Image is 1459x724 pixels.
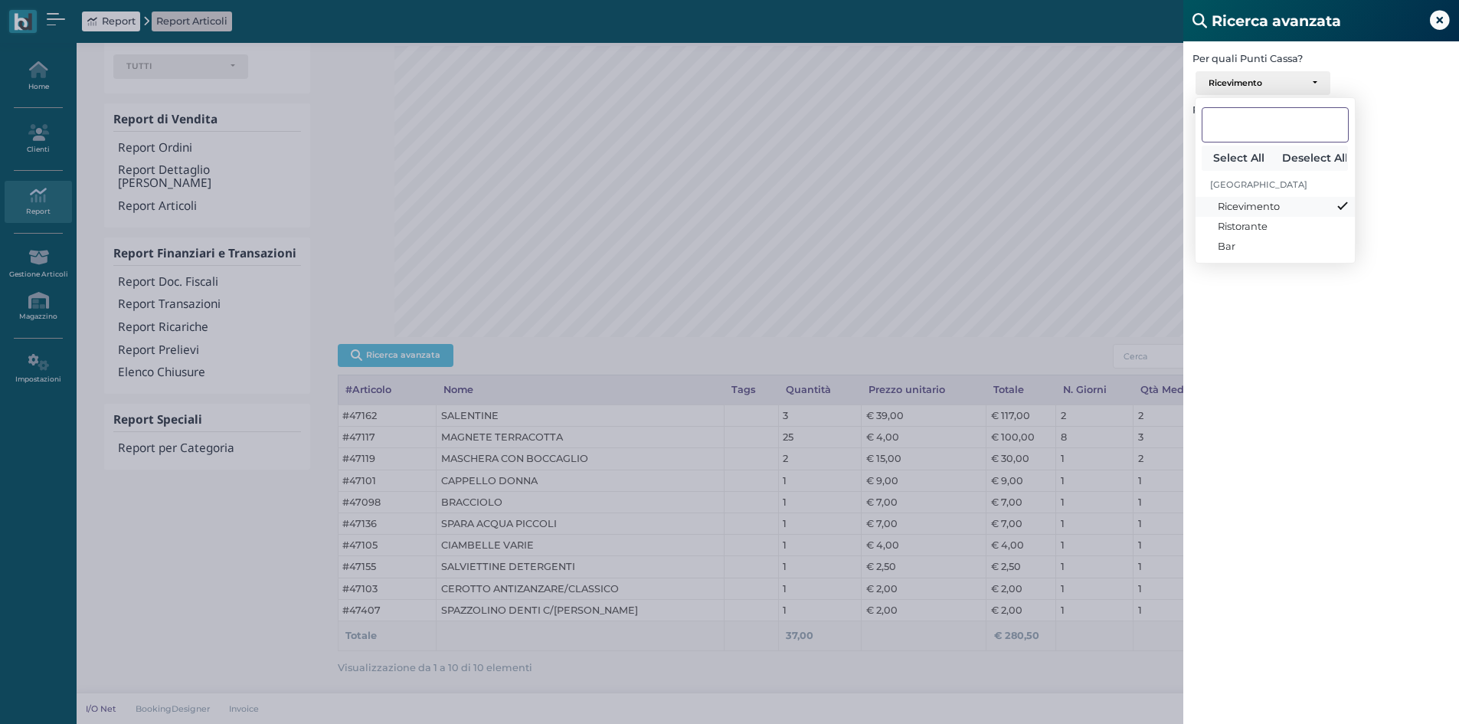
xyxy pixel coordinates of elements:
[1218,199,1280,214] span: Ricevimento
[1202,107,1349,143] input: Search
[1183,51,1459,66] label: Per quali Punti Cassa?
[1211,179,1308,192] span: [GEOGRAPHIC_DATA]
[1274,146,1348,171] button: Deselect All
[1209,78,1305,89] div: Ricevimento
[1202,146,1275,171] button: Select All
[1218,239,1235,254] span: Bar
[1196,71,1330,96] button: Ricevimento
[1183,103,1459,117] label: Per quale categoria?
[1212,10,1341,32] b: Ricerca avanzata
[1218,219,1268,234] span: Ristorante
[45,12,101,24] span: Assistenza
